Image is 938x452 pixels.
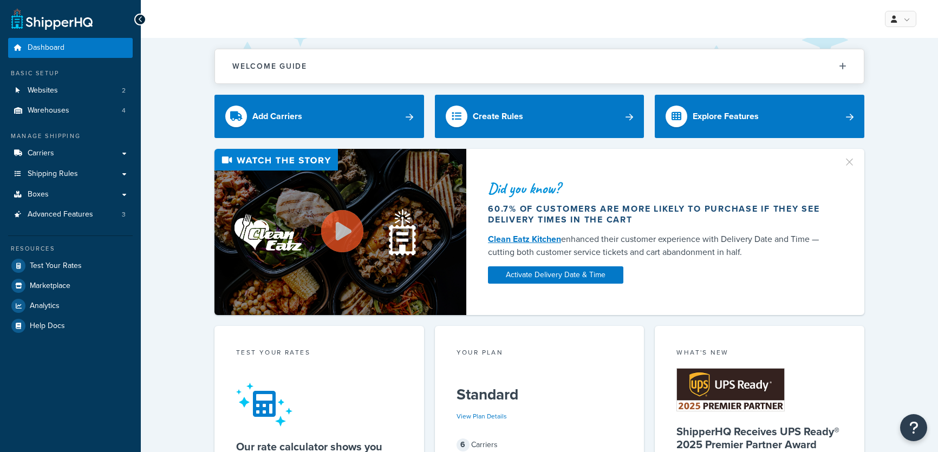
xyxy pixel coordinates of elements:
span: Warehouses [28,106,69,115]
a: Warehouses4 [8,101,133,121]
span: Shipping Rules [28,169,78,179]
span: Analytics [30,302,60,311]
a: Marketplace [8,276,133,296]
a: Add Carriers [214,95,424,138]
div: Manage Shipping [8,132,133,141]
span: 6 [457,438,470,451]
div: Resources [8,244,133,253]
button: Welcome Guide [215,49,864,83]
a: Activate Delivery Date & Time [488,266,623,284]
div: Your Plan [457,348,623,360]
a: Dashboard [8,38,133,58]
div: Explore Features [693,109,759,124]
span: Dashboard [28,43,64,53]
span: 2 [122,86,126,95]
span: Carriers [28,149,54,158]
a: Help Docs [8,316,133,336]
a: Test Your Rates [8,256,133,276]
a: Websites2 [8,81,133,101]
div: Add Carriers [252,109,302,124]
span: 3 [122,210,126,219]
h5: Standard [457,386,623,403]
a: View Plan Details [457,411,507,421]
span: Help Docs [30,322,65,331]
div: 60.7% of customers are more likely to purchase if they see delivery times in the cart [488,204,830,225]
a: Clean Eatz Kitchen [488,233,561,245]
span: Advanced Features [28,210,93,219]
span: Test Your Rates [30,261,82,271]
a: Analytics [8,296,133,316]
a: Advanced Features3 [8,205,133,225]
li: Warehouses [8,101,133,121]
span: Websites [28,86,58,95]
div: enhanced their customer experience with Delivery Date and Time — cutting both customer service ti... [488,233,830,259]
div: What's New [676,348,843,360]
h2: Welcome Guide [232,62,307,70]
button: Open Resource Center [900,414,927,441]
h5: ShipperHQ Receives UPS Ready® 2025 Premier Partner Award [676,425,843,451]
div: Test your rates [236,348,402,360]
li: Advanced Features [8,205,133,225]
img: Video thumbnail [214,149,466,315]
li: Websites [8,81,133,101]
a: Explore Features [655,95,864,138]
span: Marketplace [30,281,70,291]
a: Boxes [8,185,133,205]
a: Shipping Rules [8,164,133,184]
div: Create Rules [473,109,523,124]
div: Did you know? [488,181,830,196]
div: Basic Setup [8,69,133,78]
span: 4 [122,106,126,115]
span: Boxes [28,190,49,199]
a: Create Rules [435,95,644,138]
a: Carriers [8,143,133,163]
